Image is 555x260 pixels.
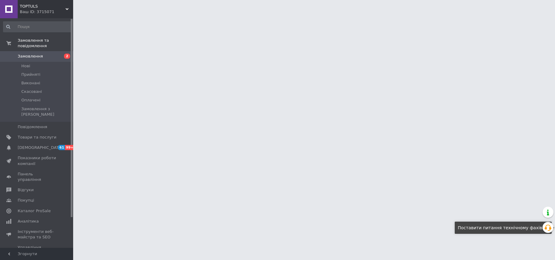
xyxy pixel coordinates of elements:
span: Каталог ProSale [18,208,51,214]
span: [DEMOGRAPHIC_DATA] [18,145,63,150]
span: Оплачені [21,97,41,103]
div: Ваш ID: 3715071 [20,9,73,15]
span: Скасовані [21,89,42,94]
input: Пошук [3,21,72,32]
span: Відгуки [18,187,34,193]
span: 99+ [65,145,75,150]
span: Аналітика [18,219,39,224]
span: Інструменти веб-майстра та SEO [18,229,56,240]
span: Нові [21,63,30,69]
span: Виконані [21,80,40,86]
span: Замовлення [18,54,43,59]
span: Управління сайтом [18,245,56,256]
span: Товари та послуги [18,135,56,140]
span: TOPTULS [20,4,66,9]
span: Прийняті [21,72,40,77]
span: Повідомлення [18,124,47,130]
span: 61 [58,145,65,150]
span: Покупці [18,198,34,203]
div: Поставити питання технічному фахівцю [455,222,552,234]
span: Панель управління [18,171,56,182]
span: Замовлення та повідомлення [18,38,73,49]
span: Показники роботи компанії [18,155,56,166]
span: 2 [64,54,70,59]
span: Замовлення з [PERSON_NAME] [21,106,71,117]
